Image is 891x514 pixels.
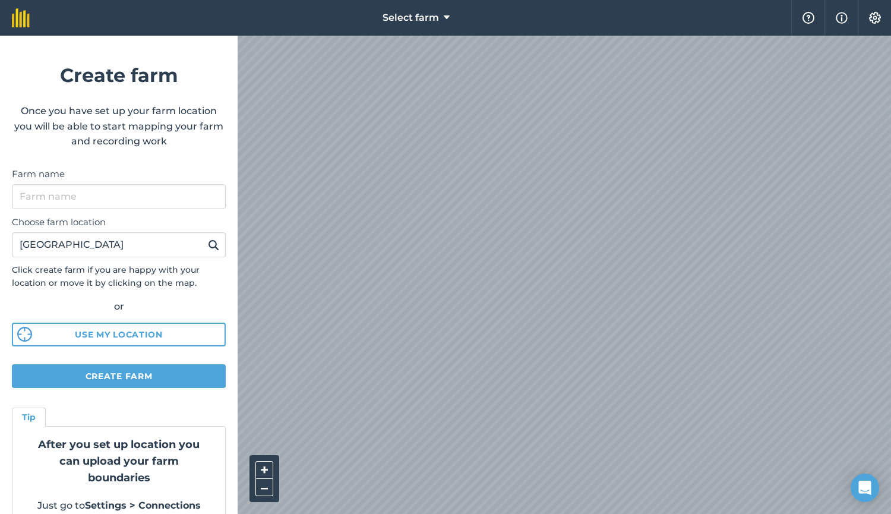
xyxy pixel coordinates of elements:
[12,60,226,90] h1: Create farm
[208,238,219,252] img: svg+xml;base64,PHN2ZyB4bWxucz0iaHR0cDovL3d3dy53My5vcmcvMjAwMC9zdmciIHdpZHRoPSIxOSIgaGVpZ2h0PSIyNC...
[12,299,226,314] div: or
[22,411,36,424] h4: Tip
[12,215,226,229] label: Choose farm location
[12,8,30,27] img: fieldmargin Logo
[17,327,32,342] img: svg%3e
[383,11,439,25] span: Select farm
[12,167,226,181] label: Farm name
[12,103,226,149] p: Once you have set up your farm location you will be able to start mapping your farm and recording...
[27,498,211,513] p: Just go to
[12,323,226,346] button: Use my location
[801,12,816,24] img: A question mark icon
[851,474,879,502] div: Open Intercom Messenger
[12,364,226,388] button: Create farm
[12,232,226,257] input: Enter your farm’s address
[12,263,226,290] p: Click create farm if you are happy with your location or move it by clicking on the map.
[12,184,226,209] input: Farm name
[868,12,882,24] img: A cog icon
[38,438,200,484] strong: After you set up location you can upload your farm boundaries
[255,479,273,496] button: –
[85,500,201,511] strong: Settings > Connections
[836,11,848,25] img: svg+xml;base64,PHN2ZyB4bWxucz0iaHR0cDovL3d3dy53My5vcmcvMjAwMC9zdmciIHdpZHRoPSIxNyIgaGVpZ2h0PSIxNy...
[255,461,273,479] button: +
